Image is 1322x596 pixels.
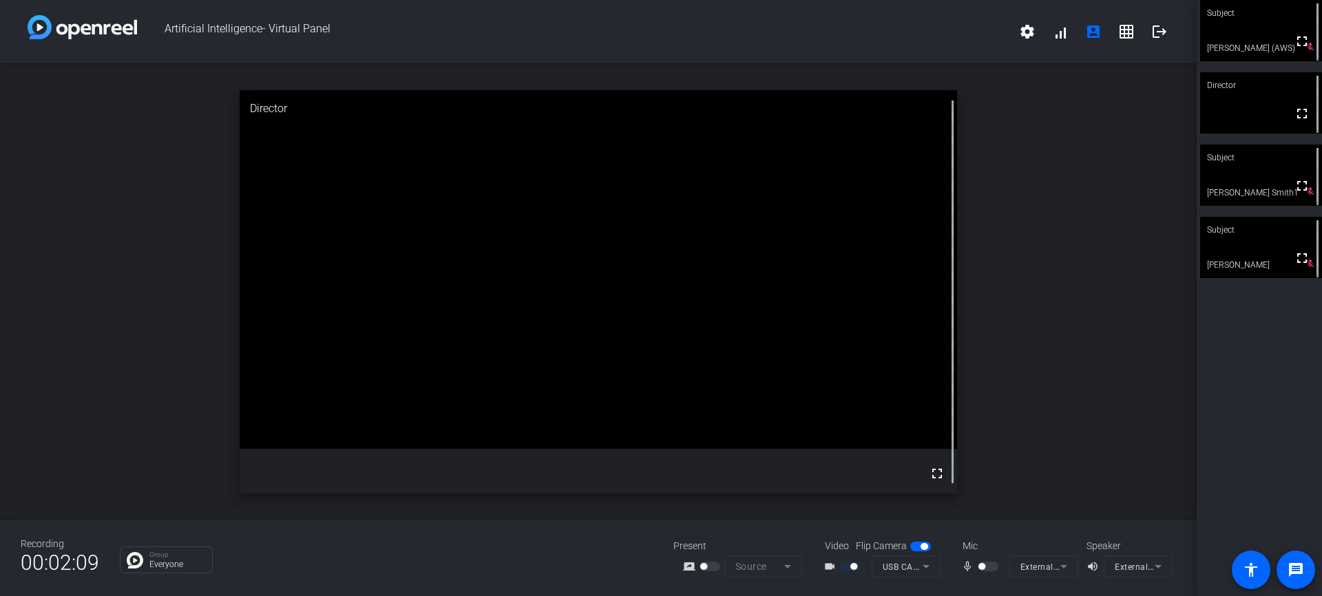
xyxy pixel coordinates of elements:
mat-icon: fullscreen [929,465,945,482]
img: Chat Icon [127,552,143,568]
span: Flip Camera [856,539,907,553]
span: 00:02:09 [21,546,99,579]
div: Recording [21,537,99,551]
mat-icon: fullscreen [1294,250,1310,266]
mat-icon: fullscreen [1294,178,1310,194]
mat-icon: volume_up [1087,558,1103,575]
mat-icon: videocam_outline [823,558,840,575]
mat-icon: account_box [1085,23,1102,40]
mat-icon: logout [1151,23,1168,40]
mat-icon: screen_share_outline [683,558,700,575]
div: Mic [949,539,1087,553]
button: signal_cellular_alt [1044,15,1077,48]
div: Director [240,90,958,127]
div: Present [673,539,811,553]
mat-icon: fullscreen [1294,105,1310,122]
img: white-gradient.svg [28,15,137,39]
mat-icon: message [1288,562,1304,578]
span: Artificial Intelligence- Virtual Panel [137,15,1011,48]
p: Everyone [149,560,205,568]
mat-icon: accessibility [1243,562,1259,578]
div: Subject [1200,217,1322,243]
mat-icon: grid_on [1118,23,1135,40]
div: Speaker [1087,539,1169,553]
mat-icon: mic_none [961,558,978,575]
span: Video [825,539,849,553]
mat-icon: fullscreen [1294,33,1310,50]
div: Subject [1200,145,1322,171]
div: Director [1200,72,1322,98]
mat-icon: settings [1019,23,1036,40]
p: Group [149,551,205,558]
